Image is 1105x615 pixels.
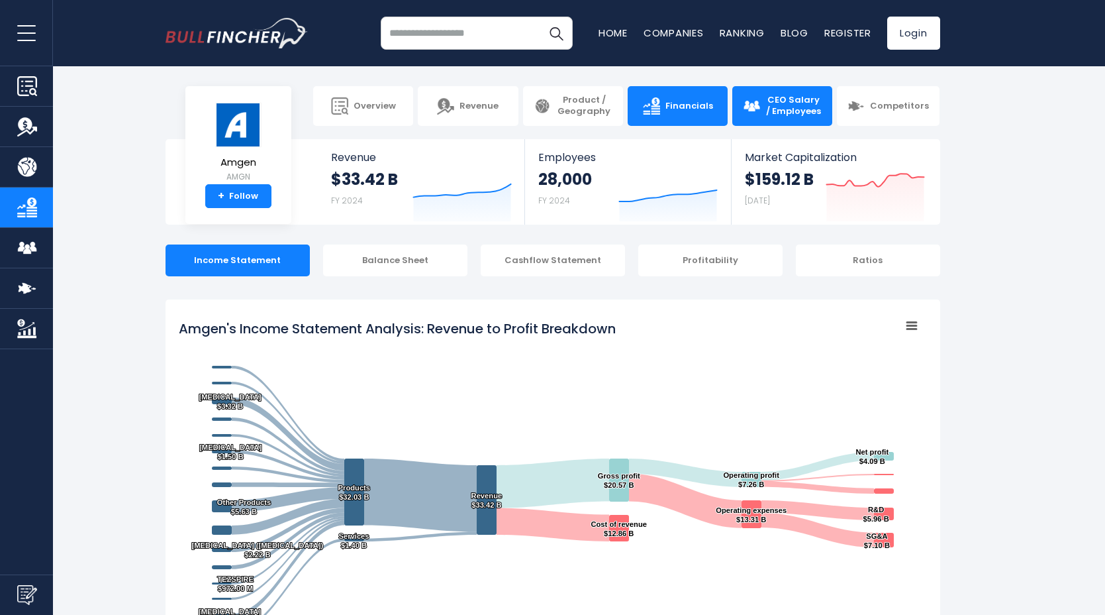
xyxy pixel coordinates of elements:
text: [MEDICAL_DATA] $3.32 B [199,393,261,410]
strong: + [218,190,224,202]
text: Products $32.03 B [338,484,370,501]
text: Other Products $5.63 B [216,498,270,516]
img: bullfincher logo [166,18,308,48]
text: Gross profit $20.57 B [597,472,640,489]
text: Services $1.40 B [338,532,369,549]
a: Employees 28,000 FY 2024 [525,139,731,225]
div: Profitability [638,245,783,276]
div: Cashflow Statement [481,245,625,276]
span: Financials [665,101,713,112]
button: Search [540,17,573,50]
span: Revenue [331,151,512,164]
text: [MEDICAL_DATA] ([MEDICAL_DATA]) $2.22 B [191,541,323,559]
small: [DATE] [745,195,770,206]
span: Revenue [459,101,499,112]
text: TEZSPIRE $972.00 M [217,575,254,592]
a: Ranking [720,26,765,40]
tspan: Amgen's Income Statement Analysis: Revenue to Profit Breakdown [179,319,616,338]
text: Operating profit $7.26 B [723,471,779,488]
a: Competitors [837,86,939,126]
a: Login [887,17,940,50]
a: Overview [313,86,413,126]
small: AMGN [215,171,262,183]
text: Net profit $4.09 B [855,448,889,465]
text: Operating expenses $13.31 B [716,506,787,524]
strong: $33.42 B [331,169,398,190]
span: Competitors [870,101,929,112]
text: Cost of revenue $12.86 B [591,520,647,537]
a: Home [599,26,628,40]
a: Revenue $33.42 B FY 2024 [318,139,525,225]
a: Market Capitalization $159.12 B [DATE] [732,139,938,225]
text: R&D $5.96 B [863,506,889,523]
strong: $159.12 B [745,169,814,190]
text: Revenue $33.42 B [471,492,502,509]
a: +Follow [205,184,271,208]
small: FY 2024 [331,195,363,206]
span: CEO Salary / Employees [765,95,822,117]
a: Revenue [418,86,518,126]
div: Balance Sheet [323,245,467,276]
text: [MEDICAL_DATA] $1.50 B [199,443,262,461]
a: CEO Salary / Employees [732,86,832,126]
a: Financials [628,86,728,126]
a: Amgen AMGN [215,102,262,185]
a: Blog [781,26,808,40]
text: SG&A $7.10 B [863,532,889,549]
span: Overview [354,101,396,112]
a: Go to homepage [166,18,308,48]
a: Companies [644,26,704,40]
small: FY 2024 [538,195,570,206]
a: Register [824,26,871,40]
div: Income Statement [166,245,310,276]
a: Product / Geography [523,86,623,126]
span: Amgen [215,157,262,168]
span: Market Capitalization [745,151,925,164]
strong: 28,000 [538,169,592,190]
span: Employees [538,151,718,164]
span: Product / Geography [556,95,612,117]
div: Ratios [796,245,940,276]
